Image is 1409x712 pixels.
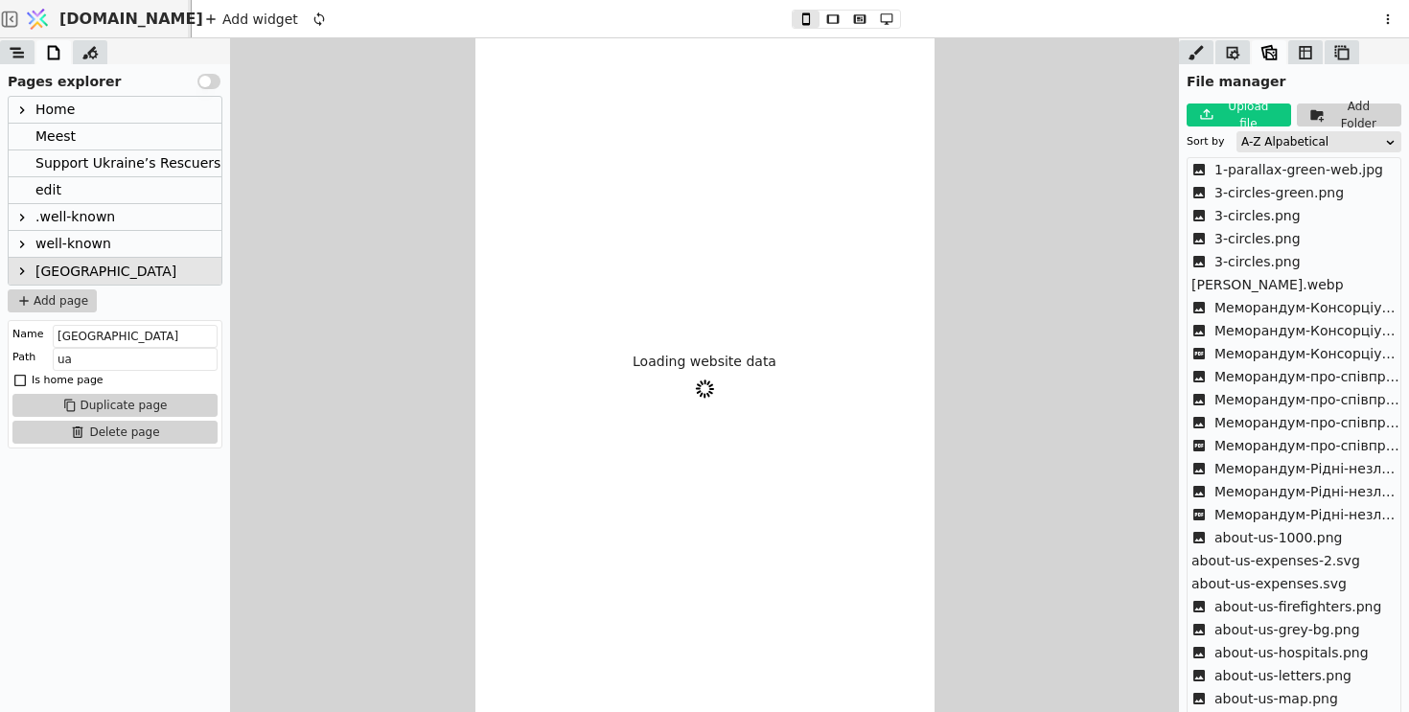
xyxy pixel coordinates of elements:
span: 3-circles.png [1214,229,1301,249]
span: Меморандум-про-співпрацю-ВІКНУ-3.jpg [1214,413,1400,433]
div: Sort by [1187,132,1225,151]
div: Support Ukraine’s Rescuers | Зробити внесок для рятівників [35,150,453,176]
div: .well-known [35,204,115,230]
span: 3-circles.png [1214,206,1301,226]
span: about-us-expenses-2.svg [1191,551,1360,571]
div: Meest [35,124,76,149]
div: Support Ukraine’s Rescuers | Зробити внесок для рятівників [9,150,221,177]
span: [PERSON_NAME].webp [1191,275,1344,295]
button: Add Folder [1297,103,1401,126]
div: [GEOGRAPHIC_DATA] [9,258,221,285]
button: Duplicate page [12,394,218,417]
span: about-us-firefighters.png [1214,597,1381,617]
div: edit [9,177,221,204]
span: Меморандум-Консорціум-ветеранів-сходу-2.jpg [1214,321,1400,341]
div: Is home page [32,371,104,390]
span: Меморандум-про-співпрацю-ВІКНУ.pdf [1214,436,1400,456]
div: Meest [9,124,221,150]
span: about-us-expenses.svg [1191,574,1347,594]
div: Home [9,97,221,124]
div: Add Folder [1328,98,1393,132]
span: about-us-map.png [1214,689,1338,709]
div: .well-known [9,204,221,231]
div: edit [35,177,61,203]
span: 3-circles-green.png [1214,183,1344,203]
button: Add page [8,289,97,312]
div: Upload file [1218,98,1282,132]
div: well-known [35,231,111,257]
button: Delete page [12,421,218,444]
span: Меморандум-Рідні-незламні-матусі.pdf [1214,505,1400,525]
span: [DOMAIN_NAME] [59,8,203,31]
div: Home [35,97,75,123]
div: A-Z Alpabetical [1241,132,1384,151]
span: Меморандум-про-співпрацю-ВІКНУ-1.jpg [1214,367,1400,387]
div: Name [12,325,43,344]
span: about-us-hospitals.png [1214,643,1369,663]
span: about-us-1000.png [1214,528,1342,548]
span: about-us-letters.png [1214,666,1351,686]
span: Меморандум-Рідні-незламні-матусі-2.jpg [1214,482,1400,502]
span: Меморандум-Консорціум-ветеранів-сходу-1.jpg [1214,298,1400,318]
span: 3-circles.png [1214,252,1301,272]
div: Path [12,348,35,367]
span: about-us-grey-bg.png [1214,620,1360,640]
a: [DOMAIN_NAME] [19,1,192,37]
p: Loading website data [633,352,776,372]
span: Меморандум-про-співпрацю-ВІКНУ-2.jpg [1214,390,1400,410]
span: Меморандум-Консорціум-ветеранів-сходу.pdf [1214,344,1400,364]
div: File manager [1179,64,1409,92]
span: 1-parallax-green-web.jpg [1214,160,1383,180]
div: [GEOGRAPHIC_DATA] [35,258,176,285]
div: well-known [9,231,221,258]
span: Меморандум-Рідні-незламні-матусі-1.jpg [1214,459,1400,479]
div: Add widget [199,8,304,31]
img: Logo [23,1,52,37]
button: Upload file [1187,103,1291,126]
